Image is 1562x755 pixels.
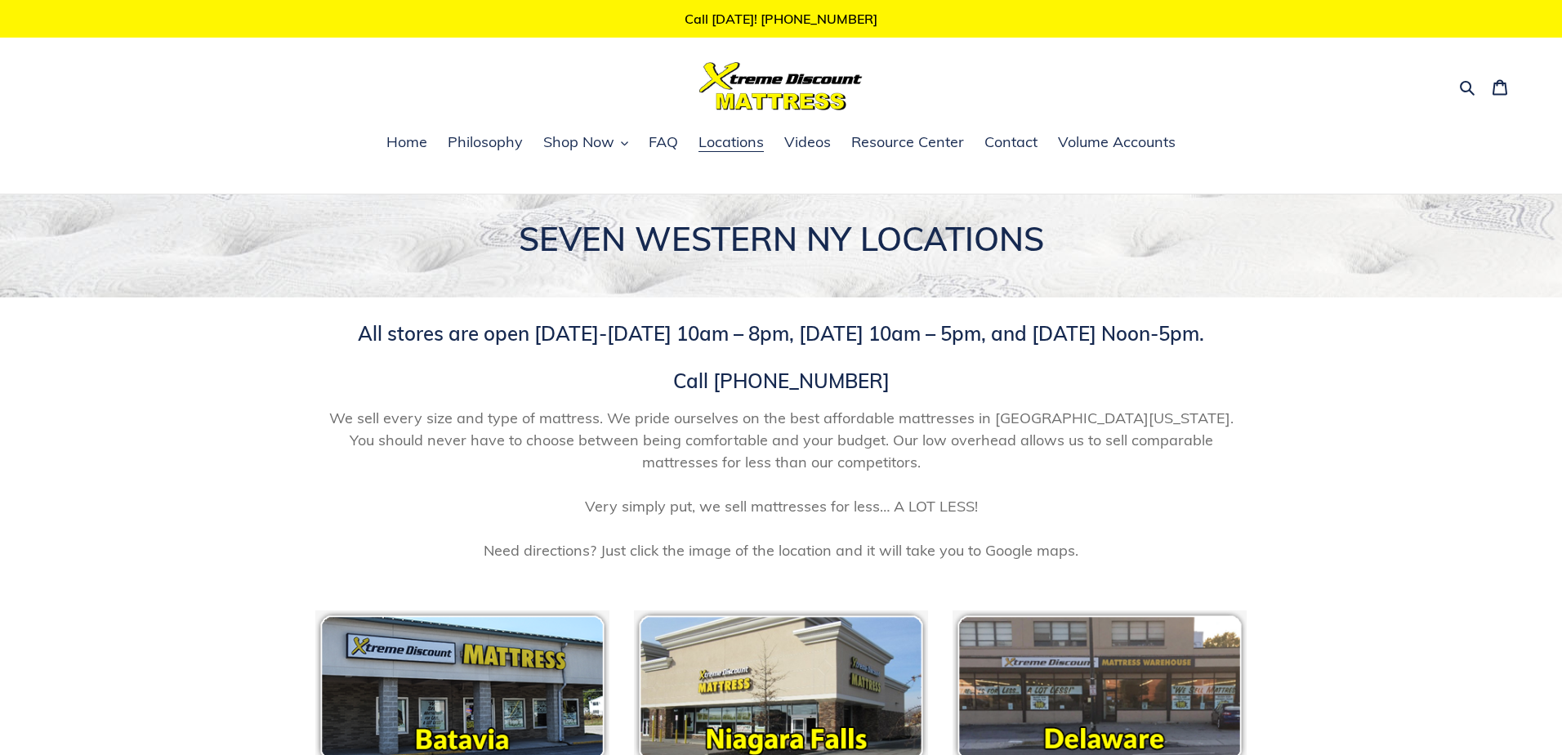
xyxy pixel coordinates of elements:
[1058,132,1176,152] span: Volume Accounts
[378,131,435,155] a: Home
[976,131,1046,155] a: Contact
[640,131,686,155] a: FAQ
[358,321,1204,393] span: All stores are open [DATE]-[DATE] 10am – 8pm, [DATE] 10am – 5pm, and [DATE] Noon-5pm. Call [PHONE...
[843,131,972,155] a: Resource Center
[984,132,1038,152] span: Contact
[448,132,523,152] span: Philosophy
[851,132,964,152] span: Resource Center
[1050,131,1184,155] a: Volume Accounts
[699,62,863,110] img: Xtreme Discount Mattress
[776,131,839,155] a: Videos
[386,132,427,152] span: Home
[440,131,531,155] a: Philosophy
[784,132,831,152] span: Videos
[649,132,678,152] span: FAQ
[519,218,1044,259] span: SEVEN WESTERN NY LOCATIONS
[535,131,636,155] button: Shop Now
[690,131,772,155] a: Locations
[315,407,1247,561] span: We sell every size and type of mattress. We pride ourselves on the best affordable mattresses in ...
[543,132,614,152] span: Shop Now
[698,132,764,152] span: Locations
